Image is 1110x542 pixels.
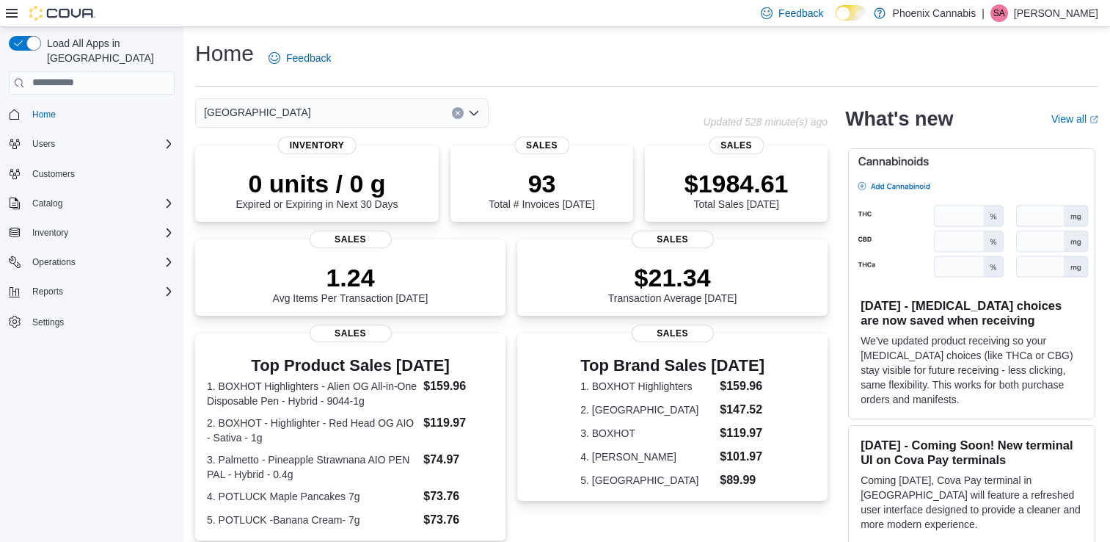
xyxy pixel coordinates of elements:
span: Sales [709,137,764,154]
p: 1.24 [273,263,428,292]
dt: 1. BOXHOT Highlighters [580,379,714,394]
h3: Top Product Sales [DATE] [207,357,494,375]
dd: $159.96 [423,377,494,395]
dt: 5. POTLUCK -Banana Cream- 7g [207,513,417,527]
p: We've updated product receiving so your [MEDICAL_DATA] choices (like THCa or CBG) stay visible fo... [861,333,1083,407]
h3: [DATE] - Coming Soon! New terminal UI on Cova Pay terminals [861,438,1083,467]
span: Sales [632,231,714,248]
div: Total Sales [DATE] [684,169,789,210]
p: 93 [489,169,594,198]
dd: $74.97 [423,451,494,469]
a: Home [26,106,62,123]
span: Settings [26,312,175,330]
div: Transaction Average [DATE] [608,263,737,304]
p: 0 units / 0 g [236,169,398,198]
p: $21.34 [608,263,737,292]
button: Users [26,135,61,153]
button: Catalog [26,195,68,212]
div: Expired or Expiring in Next 30 Days [236,169,398,210]
dd: $89.99 [720,471,764,489]
span: Settings [32,317,64,328]
dt: 4. POTLUCK Maple Pancakes 7g [207,489,417,504]
dd: $119.97 [720,424,764,442]
span: Reports [26,283,175,300]
span: Customers [32,168,75,180]
input: Dark Mode [836,5,866,21]
dt: 4. [PERSON_NAME] [580,449,714,464]
span: Customers [26,165,175,183]
button: Reports [26,283,69,300]
span: Users [32,138,55,150]
div: Total # Invoices [DATE] [489,169,594,210]
button: Reports [3,281,180,302]
h1: Home [195,39,254,68]
dd: $73.76 [423,488,494,505]
h3: [DATE] - [MEDICAL_DATA] choices are now saved when receiving [861,298,1083,328]
nav: Complex example [9,98,175,371]
button: Catalog [3,193,180,214]
dt: 5. [GEOGRAPHIC_DATA] [580,473,714,488]
span: [GEOGRAPHIC_DATA] [204,104,311,121]
span: Inventory [26,224,175,242]
svg: External link [1089,115,1098,124]
span: Sales [632,325,714,342]
span: Feedback [778,6,823,21]
dt: 2. BOXHOT - Highlighter - Red Head OG AIO - Sativa - 1g [207,416,417,445]
button: Inventory [26,224,74,242]
button: Users [3,134,180,154]
button: Operations [26,253,81,271]
p: | [982,4,985,22]
div: Sam Abdallah [990,4,1008,22]
span: Feedback [286,51,331,65]
span: Operations [32,256,76,268]
dd: $159.96 [720,377,764,395]
dd: $147.52 [720,401,764,419]
span: Sales [310,231,392,248]
span: Catalog [32,198,62,209]
p: Coming [DATE], Cova Pay terminal in [GEOGRAPHIC_DATA] will feature a refreshed user interface des... [861,473,1083,532]
button: Clear input [452,107,464,119]
span: Users [26,135,175,153]
span: Reports [32,286,63,297]
a: Feedback [263,43,337,73]
a: View allExternal link [1051,113,1098,125]
button: Home [3,104,180,125]
dd: $119.97 [423,414,494,432]
p: Updated 528 minute(s) ago [703,116,828,128]
button: Inventory [3,223,180,243]
span: Inventory [278,137,357,154]
h3: Top Brand Sales [DATE] [580,357,764,375]
dt: 2. [GEOGRAPHIC_DATA] [580,402,714,417]
button: Operations [3,252,180,272]
span: Load All Apps in [GEOGRAPHIC_DATA] [41,36,175,65]
button: Customers [3,163,180,184]
div: Avg Items Per Transaction [DATE] [273,263,428,304]
p: $1984.61 [684,169,789,198]
button: Settings [3,311,180,332]
dd: $101.97 [720,448,764,466]
p: [PERSON_NAME] [1014,4,1098,22]
img: Cova [29,6,95,21]
dt: 1. BOXHOT Highlighters - Alien OG All-in-One Disposable Pen - Hybrid - 9044-1g [207,379,417,408]
span: Sales [514,137,569,154]
a: Settings [26,314,70,331]
button: Open list of options [468,107,480,119]
dt: 3. BOXHOT [580,426,714,441]
a: Customers [26,165,81,183]
span: Home [32,109,56,120]
span: Catalog [26,195,175,212]
p: Phoenix Cannabis [893,4,976,22]
span: Inventory [32,227,68,239]
h2: What's new [845,107,953,131]
span: Sales [310,325,392,342]
dt: 3. Palmetto - Pineapple Strawnana AIO PEN PAL - Hybrid - 0.4g [207,452,417,482]
dd: $73.76 [423,511,494,529]
span: SA [993,4,1005,22]
span: Operations [26,253,175,271]
span: Home [26,105,175,123]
